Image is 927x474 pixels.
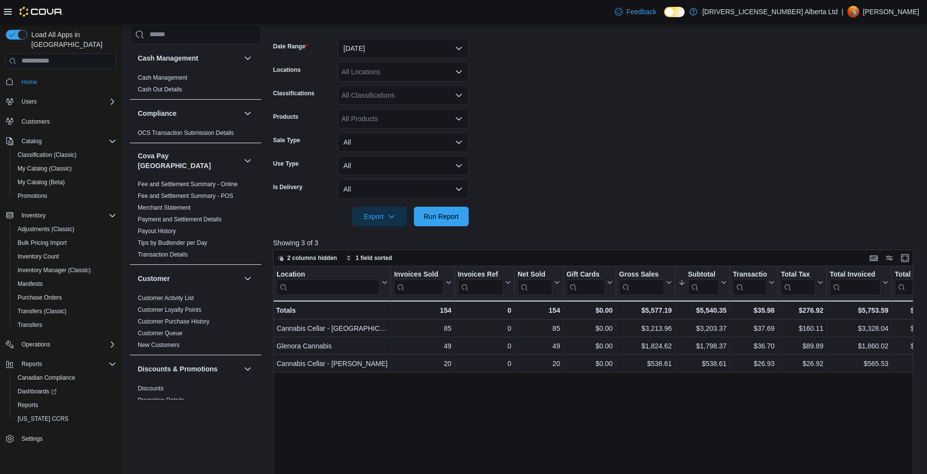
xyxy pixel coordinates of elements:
[18,280,43,288] span: Manifests
[678,358,727,369] div: $538.61
[138,329,182,337] span: Customer Queue
[130,382,261,421] div: Discounts & Promotions
[14,163,76,174] a: My Catalog (Classic)
[10,318,120,332] button: Transfers
[455,68,463,76] button: Open list of options
[138,180,238,187] a: Fee and Settlement Summary - Online
[678,270,727,295] button: Subtotal
[830,358,888,369] div: $565.53
[274,252,341,264] button: 2 columns hidden
[14,319,116,331] span: Transfers
[10,291,120,304] button: Purchase Orders
[10,277,120,291] button: Manifests
[619,270,664,279] div: Gross Sales
[619,358,672,369] div: $538.61
[14,163,116,174] span: My Catalog (Classic)
[342,252,396,264] button: 1 field sorted
[781,340,823,352] div: $89.89
[277,270,380,279] div: Location
[18,76,116,88] span: Home
[277,323,388,334] div: Cannabis Cellar - [GEOGRAPHIC_DATA]
[138,203,191,211] span: Merchant Statement
[138,306,201,313] a: Customer Loyalty Points
[457,270,503,279] div: Invoices Ref
[678,323,727,334] div: $3,203.37
[566,323,613,334] div: $0.00
[566,270,605,279] div: Gift Cards
[18,374,75,382] span: Canadian Compliance
[242,272,254,284] button: Customer
[277,340,388,352] div: Glenora Cannabis
[138,129,234,136] span: OCS Transaction Submission Details
[138,108,176,118] h3: Compliance
[138,273,240,283] button: Customer
[22,137,42,145] span: Catalog
[14,278,46,290] a: Manifests
[688,270,719,295] div: Subtotal
[6,71,116,472] nav: Complex example
[14,223,78,235] a: Adjustments (Classic)
[18,307,66,315] span: Transfers (Classic)
[18,401,38,409] span: Reports
[130,71,261,99] div: Cash Management
[14,264,95,276] a: Inventory Manager (Classic)
[18,339,116,350] span: Operations
[138,294,194,301] a: Customer Activity List
[138,396,184,403] a: Promotion Details
[733,358,775,369] div: $26.93
[138,317,210,325] span: Customer Purchase History
[517,323,560,334] div: 85
[14,413,72,425] a: [US_STATE] CCRS
[830,270,881,279] div: Total Invoiced
[138,341,179,348] a: New Customers
[22,98,37,106] span: Users
[14,399,42,411] a: Reports
[611,2,660,22] a: Feedback
[678,304,727,316] div: $5,540.35
[455,91,463,99] button: Open list of options
[10,398,120,412] button: Reports
[394,270,443,295] div: Invoices Sold
[18,76,41,88] a: Home
[27,30,116,49] span: Load All Apps in [GEOGRAPHIC_DATA]
[14,237,71,249] a: Bulk Pricing Import
[830,304,888,316] div: $5,753.59
[22,435,43,443] span: Settings
[273,160,299,168] label: Use Type
[138,294,194,302] span: Customer Activity List
[277,270,388,295] button: Location
[130,178,261,264] div: Cova Pay [GEOGRAPHIC_DATA]
[18,253,59,260] span: Inventory Count
[138,238,207,246] span: Tips by Budtender per Day
[18,388,57,395] span: Dashboards
[138,341,179,348] span: New Customers
[287,254,337,262] span: 2 columns hidden
[14,386,116,397] span: Dashboards
[733,340,775,352] div: $36.70
[273,136,300,144] label: Sale Type
[138,364,240,373] button: Discounts & Promotions
[14,190,116,202] span: Promotions
[781,270,816,279] div: Total Tax
[457,358,511,369] div: 0
[276,304,388,316] div: Totals
[619,270,664,295] div: Gross Sales
[14,176,116,188] span: My Catalog (Beta)
[14,264,116,276] span: Inventory Manager (Classic)
[338,132,469,152] button: All
[847,6,859,18] div: Chris Zimmerman
[566,358,613,369] div: $0.00
[22,118,50,126] span: Customers
[14,190,51,202] a: Promotions
[2,114,120,129] button: Customers
[138,273,170,283] h3: Customer
[130,127,261,142] div: Compliance
[688,270,719,279] div: Subtotal
[14,305,70,317] a: Transfers (Classic)
[619,323,672,334] div: $3,213.96
[2,95,120,108] button: Users
[830,340,888,352] div: $1,860.02
[14,292,66,303] a: Purchase Orders
[899,252,911,264] button: Enter fullscreen
[338,39,469,58] button: [DATE]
